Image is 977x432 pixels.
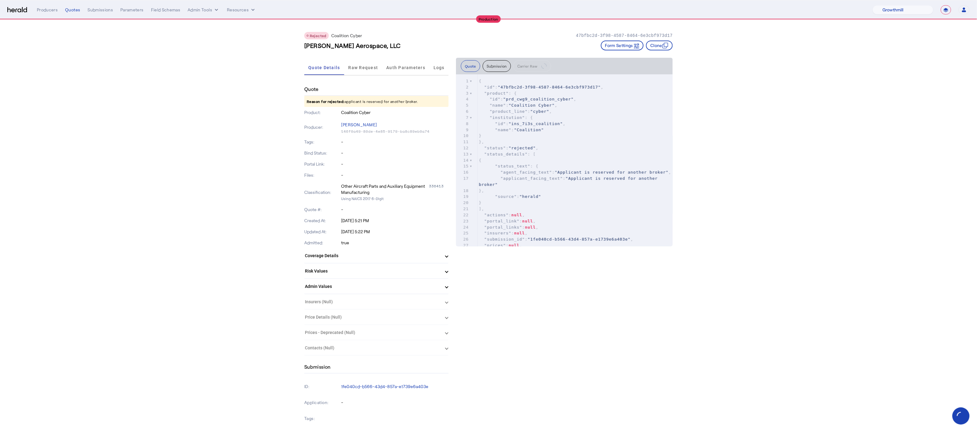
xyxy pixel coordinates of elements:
p: true [341,240,449,246]
div: 11 [456,139,469,145]
div: 18 [456,188,469,194]
span: null [509,243,520,248]
img: Herald Logo [7,7,27,13]
div: 4 [456,96,469,102]
span: null [514,231,525,235]
span: "Applicant is reserved for another broker" [479,176,660,187]
span: "1fe040cd-b566-43d4-857a-e1739e6a403e" [527,237,630,242]
span: "portal_links" [484,225,522,230]
div: Production [476,15,501,23]
button: Submission [483,60,511,72]
span: : [479,128,544,132]
span: "47bfbc2d-3f98-4587-8464-6e3cbf973d17" [498,85,601,89]
div: 25 [456,230,469,236]
div: 15 [456,163,469,169]
div: Quotes [65,7,80,13]
span: : , [479,85,603,89]
span: ], [479,206,484,211]
span: "status_details" [484,152,527,156]
h3: [PERSON_NAME] Aerospace, LLC [304,41,401,50]
div: 7 [456,115,469,121]
div: 22 [456,212,469,218]
span: { [479,79,481,83]
p: Updated At: [304,229,340,235]
div: 6 [456,108,469,115]
span: : , [479,170,671,175]
p: Coalition Cyber [341,109,449,116]
button: Carrier Raw [513,60,551,72]
p: - [341,206,449,213]
p: Portal Link: [304,161,340,167]
p: Producer: [304,124,340,130]
span: : { [479,91,517,96]
span: "id" [495,121,506,126]
span: "name" [490,103,506,108]
span: "source" [495,194,517,199]
span: "status" [484,146,506,150]
span: "institution" [490,115,525,120]
span: Logs [434,65,445,70]
p: Classification: [304,189,340,195]
p: Tags: [304,414,340,423]
span: "name" [495,128,511,132]
div: 20 [456,200,469,206]
mat-expansion-panel-header: Admin Values [304,279,449,294]
span: "status_text" [495,164,530,168]
div: 12 [456,145,469,151]
span: : { [479,115,533,120]
p: 47bfbc2d-3f98-4587-8464-6e3cbf973d17 [576,33,673,39]
span: "Applicant is reserved for another broker" [555,170,669,175]
p: Admitted: [304,240,340,246]
p: [PERSON_NAME] [341,120,449,129]
p: - [341,139,449,145]
div: 24 [456,224,469,230]
span: Auth Parameters [386,65,425,70]
p: - [341,161,449,167]
span: null [522,219,533,223]
h4: Quote [304,85,319,93]
span: : , [479,219,535,223]
p: Coalition Cyber [331,33,362,39]
div: 14 [456,157,469,163]
p: - [341,172,449,178]
span: : { [479,164,538,168]
div: 27 [456,242,469,249]
span: Quote Details [308,65,340,70]
span: { [479,158,481,163]
div: 9 [456,127,469,133]
div: 3 [456,90,469,96]
span: "prd_cwg9_coalition_cyber" [503,97,574,101]
span: "portal_link" [484,219,520,223]
div: Producers [37,7,58,13]
mat-panel-title: Risk Values [305,268,441,274]
div: 5 [456,102,469,108]
span: : [479,194,541,199]
div: 8 [456,121,469,127]
span: "agent_facing_text" [500,170,552,175]
span: : , [479,103,557,108]
span: null [511,213,522,217]
button: Quote [461,60,480,72]
span: : , [479,225,538,230]
p: 1fe040cd-b566-43d4-857a-e1739e6a403e [341,383,449,390]
p: 146f0a49-80de-4e85-9179-ba8c89eb0a74 [341,129,449,134]
p: - [341,150,449,156]
button: internal dropdown menu [188,7,220,13]
div: Parameters [120,7,144,13]
span: "insurers" [484,231,511,235]
span: "actions" [484,213,508,217]
mat-panel-title: Admin Values [305,283,441,290]
span: "herald" [520,194,541,199]
p: Application: [304,398,340,407]
span: "id" [490,97,500,101]
p: - [341,399,449,406]
span: }, [479,139,484,144]
span: : , [479,121,566,126]
button: Resources dropdown menu [227,7,256,13]
span: "rejected" [509,146,536,150]
span: "id" [484,85,495,89]
p: Product: [304,109,340,116]
p: applicant is reserved for another broker. [304,96,449,107]
div: 19 [456,194,469,200]
p: Bind Status: [304,150,340,156]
